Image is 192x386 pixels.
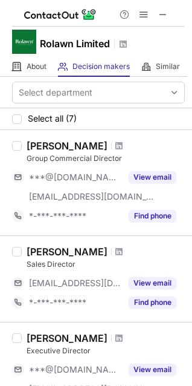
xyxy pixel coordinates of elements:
button: Reveal Button [129,277,176,289]
div: Group Commercial Director [27,153,185,164]
span: [EMAIL_ADDRESS][DOMAIN_NAME] [29,191,155,202]
div: Executive Director [27,345,185,356]
div: [PERSON_NAME] [27,332,107,344]
div: Sales Director [27,259,185,270]
span: [EMAIL_ADDRESS][DOMAIN_NAME] [29,278,121,289]
div: [PERSON_NAME] [27,246,107,258]
button: Reveal Button [129,210,176,222]
span: Select all (7) [28,114,77,123]
div: [PERSON_NAME] [27,140,107,152]
span: Decision makers [72,62,130,71]
span: About [27,62,46,71]
img: ContactOut v5.3.10 [24,7,97,22]
span: Similar [156,62,180,71]
div: Select department [19,87,92,99]
button: Reveal Button [129,171,176,183]
span: ***@[DOMAIN_NAME] [29,364,121,375]
button: Reveal Button [129,364,176,376]
button: Reveal Button [129,296,176,309]
h1: Rolawn Limited [40,36,110,51]
span: ***@[DOMAIN_NAME] [29,172,121,183]
img: 30c800a5f4e08a8aa4e8d3e06b96c7d8 [12,30,36,54]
